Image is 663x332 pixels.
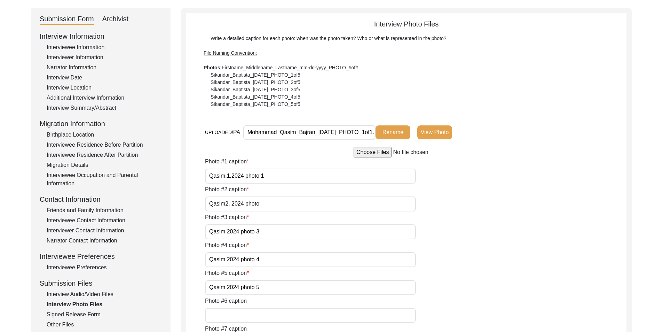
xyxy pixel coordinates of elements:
div: Narrator Contact Information [47,237,162,245]
div: Interview Photo Files [47,300,162,309]
button: Rename [376,125,410,139]
div: Interview Location [47,84,162,92]
span: UPLOADED/ [205,130,233,135]
div: Interviewee Occupation and Parental Information [47,171,162,188]
div: Other Files [47,321,162,329]
div: Interviewee Contact Information [47,216,162,225]
label: Photo #4 caption [205,241,249,249]
div: Submission Files [40,278,162,288]
div: Migration Information [40,118,162,129]
label: Photo #3 caption [205,213,249,222]
div: Friends and Family Information [47,206,162,215]
div: Interview Information [40,31,162,41]
div: Interviewee Residence Before Partition [47,141,162,149]
div: Interview Date [47,74,162,82]
div: Interview Audio/Video Files [47,290,162,299]
div: Additional Interview Information [47,94,162,102]
div: Signed Release Form [47,310,162,319]
div: Interviewee Preferences [47,263,162,272]
div: Interviewer Contact Information [47,226,162,235]
div: Interviewee Information [47,43,162,52]
div: Interviewer Information [47,53,162,62]
div: Write a detailed caption for each photo: when was the photo taken? Who or what is represented in ... [204,35,609,108]
div: Interview Summary/Abstract [47,104,162,112]
div: Contact Information [40,194,162,204]
div: Migration Details [47,161,162,169]
span: PA_ [233,129,243,135]
div: Interview Photo Files [186,19,626,108]
label: Photo #2 caption [205,185,249,194]
label: Photo #6 caption [205,297,247,305]
label: Photo #1 caption [205,157,249,166]
button: View Photo [417,125,452,139]
div: Interviewee Preferences [40,251,162,262]
div: Interviewee Residence After Partition [47,151,162,159]
div: Archivist [102,14,129,25]
div: Birthplace Location [47,131,162,139]
div: Submission Form [40,14,94,25]
b: Photos: [204,65,222,70]
label: Photo #5 caption [205,269,249,277]
div: Narrator Information [47,63,162,72]
span: File Naming Convention: [204,50,257,56]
